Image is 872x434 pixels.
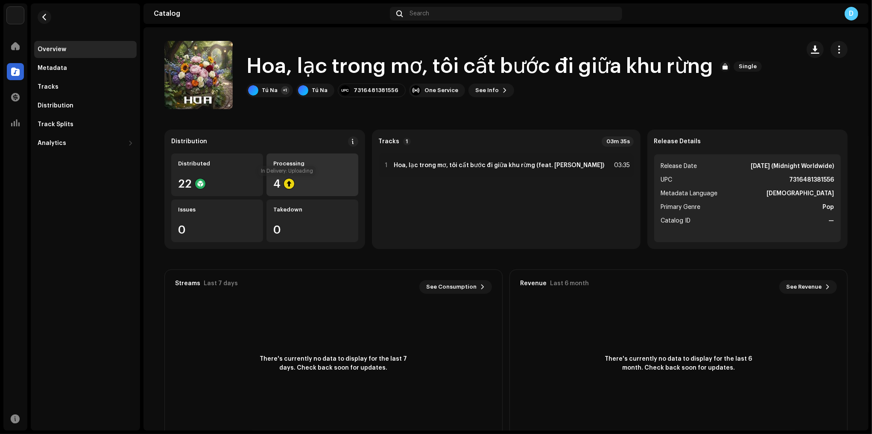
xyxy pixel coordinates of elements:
div: Overview [38,46,66,53]
span: See Consumption [426,278,477,295]
span: See Revenue [786,278,822,295]
div: 7316481381556 [354,87,398,94]
re-m-nav-dropdown: Analytics [34,135,137,152]
div: Processing [273,160,351,167]
strong: — [828,216,834,226]
div: Distribution [38,102,73,109]
span: UPC [661,175,673,185]
strong: Release Details [654,138,701,145]
span: There's currently no data to display for the last 6 month. Check back soon for updates. [602,355,755,373]
p-badge: 1 [403,138,411,145]
re-m-nav-item: Distribution [34,97,137,114]
button: See Info [468,84,514,97]
div: Distributed [178,160,256,167]
div: Last 7 days [204,280,238,287]
div: Last 6 month [550,280,589,287]
re-m-nav-item: Overview [34,41,137,58]
div: Issues [178,206,256,213]
span: Primary Genre [661,202,701,212]
div: Tú Na [262,87,278,94]
span: Metadata Language [661,188,718,199]
div: Revenue [520,280,547,287]
h1: Hoa, lạc trong mơ, tôi cất bước đi giữa khu rừng [246,53,713,80]
div: Streams [175,280,200,287]
span: Single [734,61,762,72]
strong: 7316481381556 [789,175,834,185]
re-m-nav-item: Track Splits [34,116,137,133]
div: Track Splits [38,121,73,128]
button: See Consumption [419,280,492,294]
img: de0d2825-999c-4937-b35a-9adca56ee094 [7,7,24,24]
div: One Service [424,87,458,94]
span: Release Date [661,161,697,171]
re-m-nav-item: Tracks [34,78,137,95]
div: Metadata [38,65,67,72]
span: See Info [475,82,499,99]
div: Tú Na [312,87,328,94]
div: Takedown [273,206,351,213]
div: 03:35 [612,160,630,171]
strong: Pop [822,202,834,212]
div: 03m 35s [602,136,634,147]
div: Catalog [154,10,386,17]
button: See Revenue [779,280,837,294]
span: Search [410,10,430,17]
div: +1 [281,86,290,95]
re-m-nav-item: Metadata [34,60,137,77]
span: Catalog ID [661,216,691,226]
strong: Tracks [379,138,400,145]
strong: [DATE] (Midnight Worldwide) [751,161,834,171]
div: Analytics [38,140,66,147]
strong: Hoa, lạc trong mơ, tôi cất bước đi giữa khu rừng (feat. [PERSON_NAME]) [394,162,605,169]
div: Tracks [38,84,59,90]
strong: [DEMOGRAPHIC_DATA] [767,188,834,199]
span: There's currently no data to display for the last 7 days. Check back soon for updates. [257,355,410,373]
div: D [845,7,858,20]
div: Distribution [171,138,207,145]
